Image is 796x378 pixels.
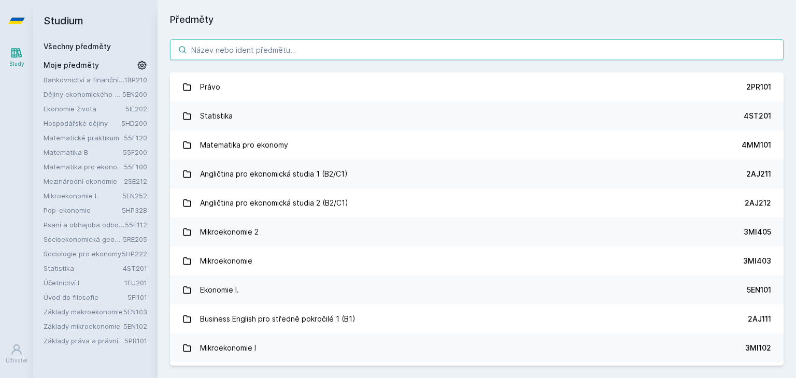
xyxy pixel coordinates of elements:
a: Základy práva a právní nauky [44,336,124,346]
div: Angličtina pro ekonomická studia 1 (B2/C1) [200,164,348,184]
a: Základy makroekonomie [44,307,123,317]
div: Mikroekonomie I [200,338,256,358]
a: Dějiny ekonomického myšlení [44,89,122,99]
a: Mezinárodní ekonomie [44,176,124,186]
span: Moje předměty [44,60,99,70]
a: 5EN200 [122,90,147,98]
a: Mikroekonomie I 3MI102 [170,333,784,362]
a: Úvod do filosofie [44,292,127,302]
div: 2AJ211 [746,169,771,179]
a: 5FI101 [127,293,147,301]
a: Study [2,41,31,73]
a: Statistika [44,263,123,273]
a: 2SE212 [124,177,147,185]
a: Angličtina pro ekonomická studia 2 (B2/C1) 2AJ212 [170,188,784,217]
div: 5EN101 [747,285,771,295]
div: Statistika [200,106,233,126]
a: Business English pro středně pokročilé 1 (B1) 2AJ111 [170,304,784,333]
div: 4ST201 [744,111,771,121]
a: Sociologie pro ekonomy [44,249,122,259]
input: Název nebo ident předmětu… [170,39,784,60]
a: Hospodářské dějiny [44,118,121,128]
div: 2AJ212 [745,198,771,208]
a: Matematika pro ekonomy (Matematika A) [44,162,124,172]
a: Ekonomie života [44,104,125,114]
a: Uživatel [2,338,31,370]
div: 3MI102 [745,343,771,353]
div: Mikroekonomie 2 [200,222,259,242]
a: Mikroekonomie 3MI403 [170,246,784,275]
div: Uživatel [6,357,27,365]
div: 2PR101 [746,82,771,92]
h1: Předměty [170,12,784,27]
a: Matematika pro ekonomy 4MM101 [170,130,784,159]
a: 55F100 [124,163,147,171]
a: 1BP210 [124,76,147,84]
a: Mikroekonomie I. [44,191,122,201]
div: Ekonomie I. [200,280,239,300]
a: Účetnictví I. [44,278,124,288]
a: Ekonomie I. 5EN101 [170,275,784,304]
a: Matematické praktikum [44,133,124,143]
div: 4MM101 [742,140,771,150]
div: 3MI403 [743,256,771,266]
a: 5HD200 [121,119,147,127]
a: Angličtina pro ekonomická studia 1 (B2/C1) 2AJ211 [170,159,784,188]
a: 55F120 [124,134,147,142]
a: Základy mikroekonomie [44,321,123,331]
div: Matematika pro ekonomy [200,135,288,155]
a: 1FU201 [124,279,147,287]
a: Matematika B [44,147,123,157]
a: Mikroekonomie 2 3MI405 [170,217,784,246]
a: 5EN252 [122,192,147,200]
a: Pop-ekonomie [44,205,122,215]
a: Psaní a obhajoba odborné práce [44,220,125,230]
a: Všechny předměty [44,42,111,51]
a: 5EN102 [123,322,147,330]
div: Právo [200,77,220,97]
a: Právo 2PR101 [170,72,784,101]
a: Bankovnictví a finanční instituce [44,75,124,85]
a: 5RE205 [123,235,147,243]
a: 5HP328 [122,206,147,214]
div: 3MI405 [744,227,771,237]
a: 5EN103 [123,308,147,316]
a: 5HP222 [122,250,147,258]
a: 5IE202 [125,105,147,113]
div: Mikroekonomie [200,251,252,271]
a: 5PR101 [124,337,147,345]
div: Business English pro středně pokročilé 1 (B1) [200,309,356,329]
div: 2AJ111 [748,314,771,324]
a: 55F112 [125,221,147,229]
a: 4ST201 [123,264,147,272]
a: Socioekonomická geografie [44,234,123,244]
a: 55F200 [123,148,147,156]
div: Angličtina pro ekonomická studia 2 (B2/C1) [200,193,348,213]
div: Study [9,60,24,68]
a: Statistika 4ST201 [170,101,784,130]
